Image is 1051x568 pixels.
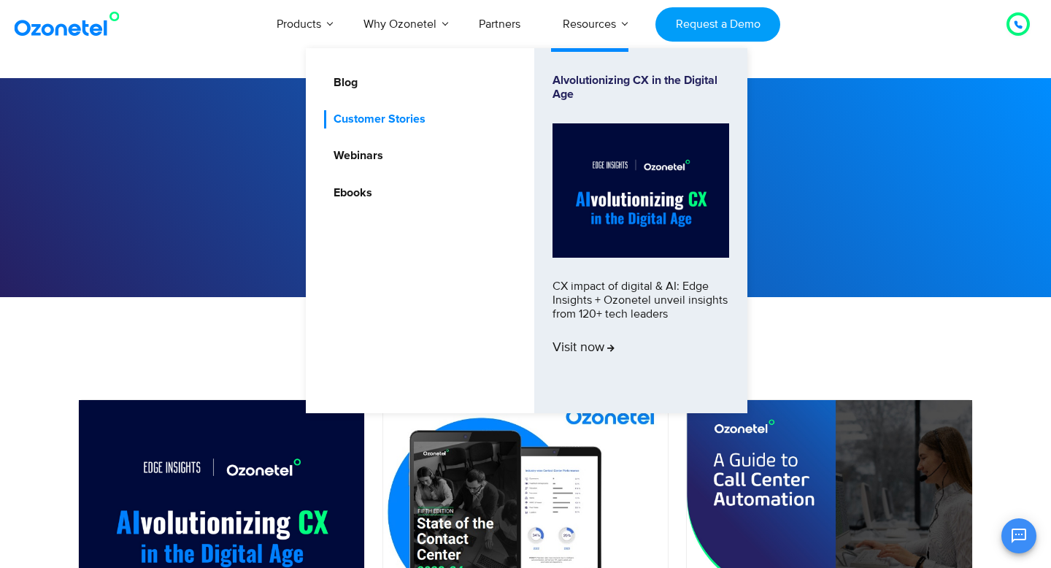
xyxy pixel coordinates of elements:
a: Customer Stories [324,110,428,128]
button: Open chat [1001,518,1036,553]
a: Request a Demo [655,7,780,42]
h1: Ebooks [69,164,982,204]
span: Visit now [553,340,615,356]
a: Ebooks [324,184,374,202]
a: Blog [324,74,360,92]
a: Webinars [324,147,385,165]
img: Alvolutionizing.jpg [553,123,729,258]
a: Alvolutionizing CX in the Digital AgeCX impact of digital & AI: Edge Insights + Ozonetel unveil i... [553,74,729,388]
